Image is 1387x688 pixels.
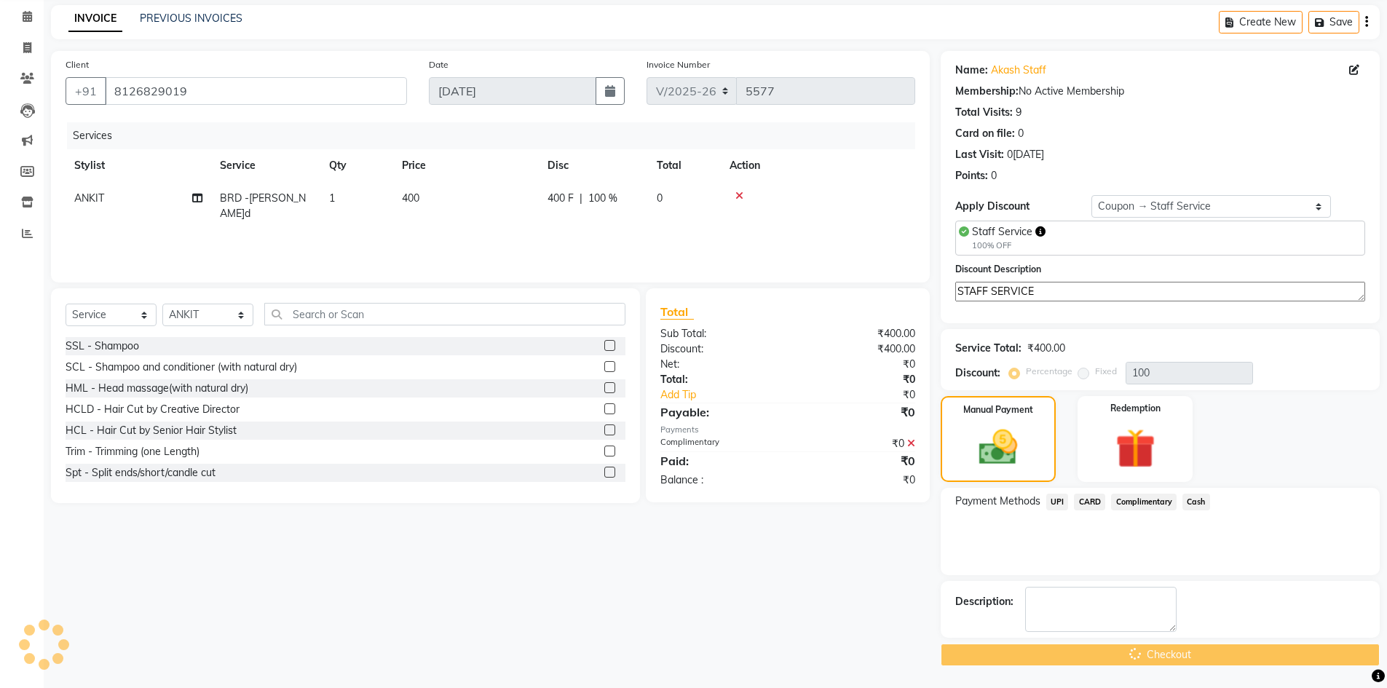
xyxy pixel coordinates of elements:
[1018,126,1024,141] div: 0
[649,403,788,421] div: Payable:
[788,372,926,387] div: ₹0
[66,58,89,71] label: Client
[955,199,1092,214] div: Apply Discount
[1103,424,1168,473] img: _gift.svg
[788,436,926,451] div: ₹0
[955,84,1019,99] div: Membership:
[402,191,419,205] span: 400
[788,357,926,372] div: ₹0
[329,191,335,205] span: 1
[660,304,694,320] span: Total
[963,403,1033,416] label: Manual Payment
[955,84,1365,99] div: No Active Membership
[68,6,122,32] a: INVOICE
[1219,11,1303,33] button: Create New
[1308,11,1359,33] button: Save
[66,402,240,417] div: HCLD - Hair Cut by Creative Director
[649,436,788,451] div: Complimentary
[955,594,1013,609] div: Description:
[1182,494,1210,510] span: Cash
[1027,341,1065,356] div: ₹400.00
[264,303,625,325] input: Search or Scan
[955,365,1000,381] div: Discount:
[1095,365,1117,378] label: Fixed
[647,58,710,71] label: Invoice Number
[74,191,104,205] span: ANKIT
[588,191,617,206] span: 100 %
[140,12,242,25] a: PREVIOUS INVOICES
[955,341,1022,356] div: Service Total:
[811,387,926,403] div: ₹0
[788,403,926,421] div: ₹0
[66,77,106,105] button: +91
[1111,494,1177,510] span: Complimentary
[955,105,1013,120] div: Total Visits:
[649,372,788,387] div: Total:
[788,472,926,488] div: ₹0
[1016,105,1022,120] div: 9
[393,149,539,182] th: Price
[648,149,721,182] th: Total
[1026,365,1072,378] label: Percentage
[66,423,237,438] div: HCL - Hair Cut by Senior Hair Stylist
[1110,402,1161,415] label: Redemption
[788,341,926,357] div: ₹400.00
[67,122,926,149] div: Services
[955,147,1004,162] div: Last Visit:
[649,472,788,488] div: Balance :
[649,452,788,470] div: Paid:
[721,149,915,182] th: Action
[66,381,248,396] div: HML - Head massage(with natural dry)
[788,326,926,341] div: ₹400.00
[955,263,1041,276] label: Discount Description
[972,240,1046,252] div: 100% OFF
[429,58,448,71] label: Date
[657,191,663,205] span: 0
[1074,494,1105,510] span: CARD
[955,168,988,183] div: Points:
[991,63,1046,78] a: Akash Staff
[649,326,788,341] div: Sub Total:
[220,191,306,220] span: BRD -[PERSON_NAME]d
[991,168,997,183] div: 0
[788,452,926,470] div: ₹0
[105,77,407,105] input: Search by Name/Mobile/Email/Code
[967,425,1030,470] img: _cash.svg
[66,360,297,375] div: SCL - Shampoo and conditioner (with natural dry)
[539,149,648,182] th: Disc
[548,191,574,206] span: 400 F
[649,387,810,403] a: Add Tip
[1046,494,1069,510] span: UPI
[1007,147,1044,162] div: 0[DATE]
[955,494,1040,509] span: Payment Methods
[66,444,199,459] div: Trim - Trimming (one Length)
[955,63,988,78] div: Name:
[972,225,1032,238] span: Staff Service
[66,465,216,481] div: Spt - Split ends/short/candle cut
[955,126,1015,141] div: Card on file:
[66,339,139,354] div: SSL - Shampoo
[649,341,788,357] div: Discount:
[649,357,788,372] div: Net:
[580,191,582,206] span: |
[211,149,320,182] th: Service
[660,424,914,436] div: Payments
[66,149,211,182] th: Stylist
[320,149,393,182] th: Qty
